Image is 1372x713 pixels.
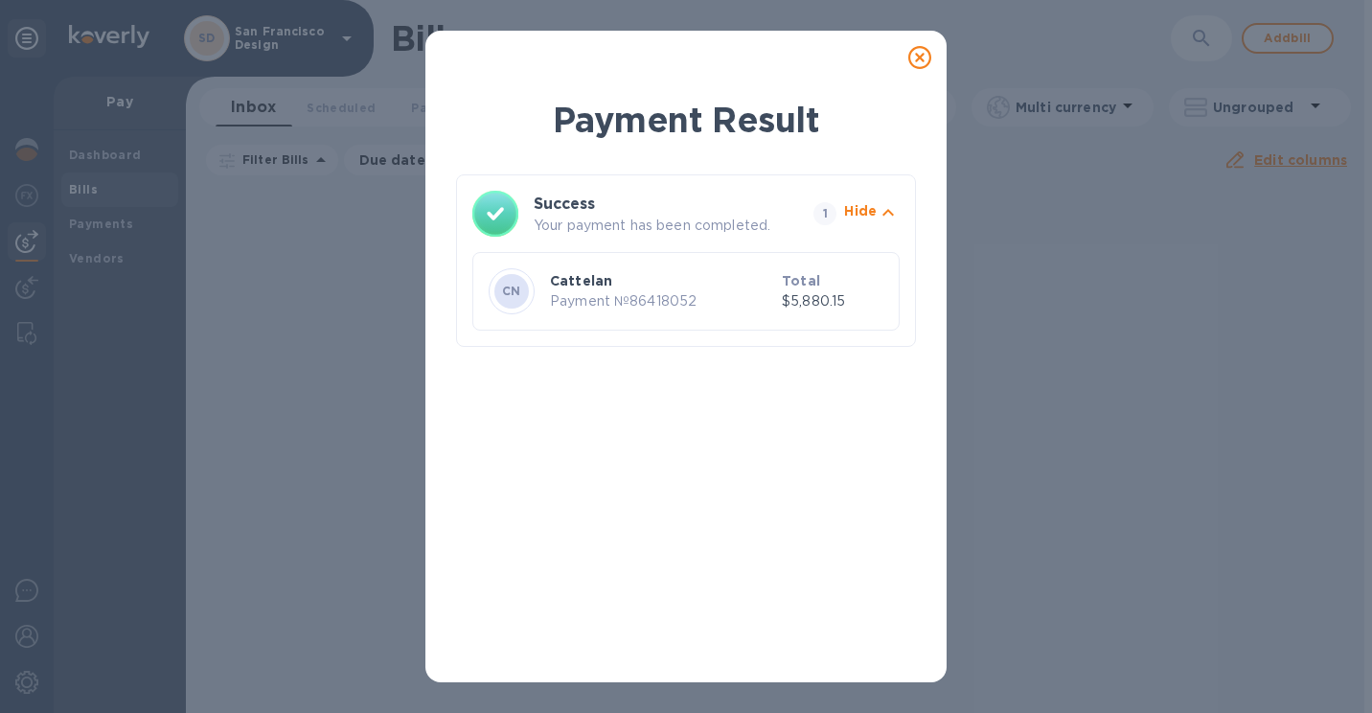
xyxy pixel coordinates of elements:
p: Your payment has been completed. [534,216,806,236]
b: CN [502,284,521,298]
b: Total [782,273,820,288]
p: Payment № 86418052 [550,291,774,311]
h3: Success [534,193,779,216]
p: Cattelan [550,271,774,290]
button: Hide [844,201,900,227]
p: $5,880.15 [782,291,883,311]
h1: Payment Result [456,96,916,144]
span: 1 [813,202,836,225]
p: Hide [844,201,877,220]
